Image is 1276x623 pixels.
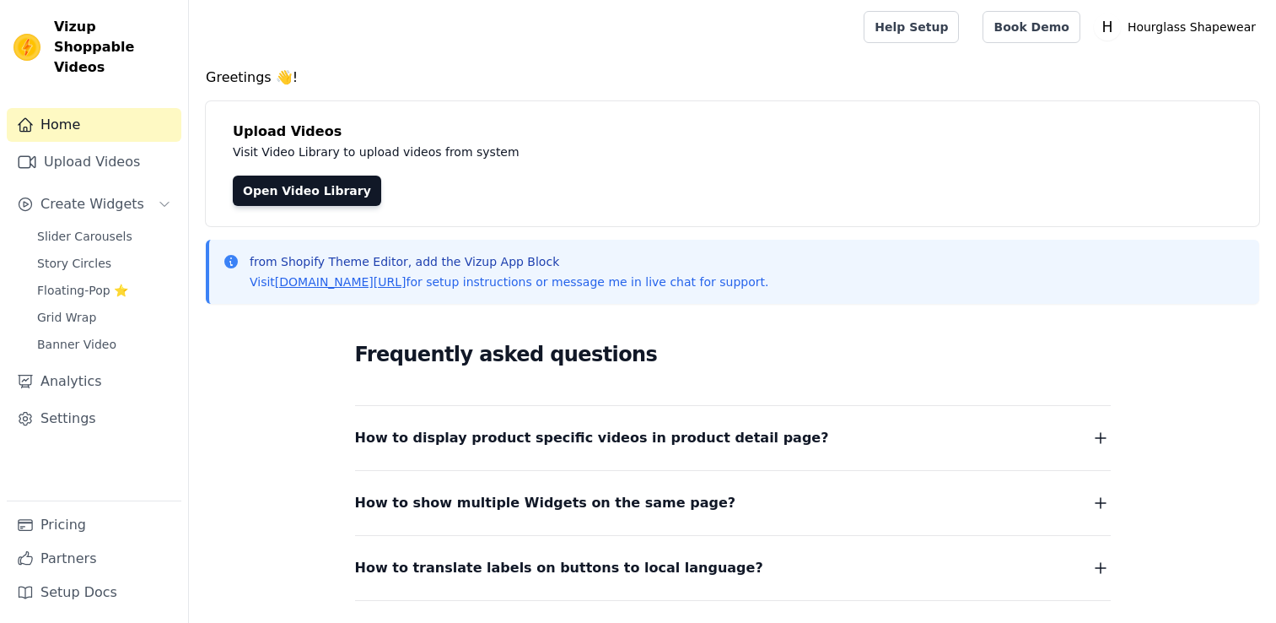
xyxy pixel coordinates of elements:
[1101,19,1112,35] text: H
[983,11,1079,43] a: Book Demo
[250,274,768,290] p: Visit for setup instructions or message me in live chat for support.
[7,187,181,221] button: Create Widgets
[864,11,959,43] a: Help Setup
[37,228,132,245] span: Slider Carousels
[233,142,988,162] p: Visit Video Library to upload videos from system
[7,508,181,542] a: Pricing
[27,333,181,356] a: Banner Video
[7,145,181,179] a: Upload Videos
[355,556,1111,580] button: How to translate labels on buttons to local language?
[355,338,1111,371] h2: Frequently asked questions
[7,542,181,576] a: Partners
[37,309,96,326] span: Grid Wrap
[40,194,144,214] span: Create Widgets
[355,426,829,450] span: How to display product specific videos in product detail page?
[355,491,1111,515] button: How to show multiple Widgets on the same page?
[54,17,175,78] span: Vizup Shoppable Videos
[27,252,181,275] a: Story Circles
[206,68,1259,88] h4: Greetings 👋!
[1094,12,1263,42] button: H Hourglass Shapewear
[37,282,128,299] span: Floating-Pop ⭐
[37,336,116,353] span: Banner Video
[275,275,406,289] a: [DOMAIN_NAME][URL]
[355,491,736,515] span: How to show multiple Widgets on the same page?
[7,402,181,436] a: Settings
[233,122,1232,142] h4: Upload Videos
[27,225,181,248] a: Slider Carousels
[355,556,763,580] span: How to translate labels on buttons to local language?
[250,253,768,270] p: from Shopify Theme Editor, add the Vizup App Block
[7,108,181,142] a: Home
[355,426,1111,450] button: How to display product specific videos in product detail page?
[37,255,111,272] span: Story Circles
[1121,12,1263,42] p: Hourglass Shapewear
[233,176,381,206] a: Open Video Library
[27,279,181,302] a: Floating-Pop ⭐
[13,34,40,61] img: Vizup
[7,365,181,398] a: Analytics
[27,306,181,329] a: Grid Wrap
[7,576,181,609] a: Setup Docs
